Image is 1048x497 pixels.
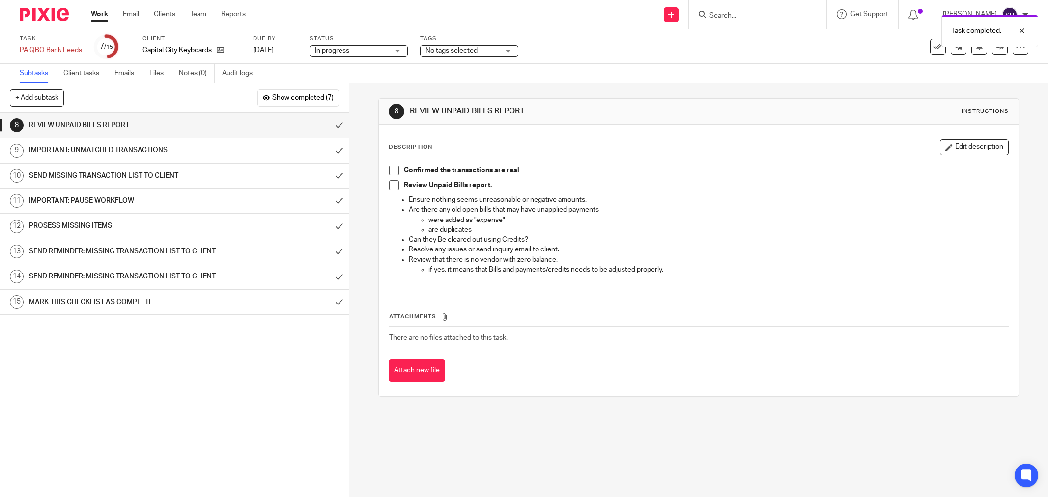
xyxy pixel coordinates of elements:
p: if yes, it means that Bills and payments/credits needs to be adjusted properly. [428,265,1008,275]
a: Email [123,9,139,19]
img: Pixie [20,8,69,21]
h1: REVIEW UNPAID BILLS REPORT [410,106,720,116]
label: Task [20,35,82,43]
p: Task completed. [952,26,1001,36]
h1: REVIEW UNPAID BILLS REPORT [29,118,223,133]
label: Due by [253,35,297,43]
h1: SEND REMINDER: MISSING TRANSACTION LIST TO CLIENT [29,244,223,259]
div: Instructions [962,108,1009,115]
a: Clients [154,9,175,19]
a: Work [91,9,108,19]
a: Notes (0) [179,64,215,83]
a: Emails [114,64,142,83]
a: Team [190,9,206,19]
div: 7 [100,41,113,52]
strong: Confirmed the transactions are real [404,167,519,174]
div: 13 [10,245,24,258]
a: Client tasks [63,64,107,83]
span: There are no files attached to this task. [389,334,508,341]
a: Audit logs [222,64,260,83]
div: 12 [10,220,24,233]
h1: SEND MISSING TRANSACTION LIST TO CLIENT [29,168,223,183]
p: Description [389,143,432,151]
div: 11 [10,194,24,208]
p: are duplicates [428,225,1008,235]
a: Reports [221,9,246,19]
div: 15 [10,295,24,309]
div: 8 [389,104,404,119]
button: Show completed (7) [257,89,339,106]
a: Files [149,64,171,83]
div: 10 [10,169,24,183]
h1: IMPORTANT: UNMATCHED TRANSACTIONS [29,143,223,158]
strong: Review Unpaid Bills report. [404,182,492,189]
span: Show completed (7) [272,94,334,102]
small: /15 [104,44,113,50]
div: 9 [10,144,24,158]
h1: IMPORTANT: PAUSE WORKFLOW [29,193,223,208]
p: Ensure nothing seems unreasonable or negative amounts. [409,195,1008,205]
a: Subtasks [20,64,56,83]
span: [DATE] [253,47,274,54]
img: svg%3E [1002,7,1018,23]
p: Are there any old open bills that may have unapplied payments [409,205,1008,215]
p: Can they Be cleared out using Credits? [409,235,1008,245]
button: + Add subtask [10,89,64,106]
p: were added as "expense" [428,215,1008,225]
h1: PROSESS MISSING ITEMS [29,219,223,233]
button: Attach new file [389,359,445,382]
div: PA QBO Bank Feeds [20,45,82,55]
p: Capital City Keyboards [142,45,212,55]
button: Edit description [940,139,1009,155]
span: In progress [315,47,349,54]
span: No tags selected [425,47,478,54]
p: Review that there is no vendor with zero balance. [409,255,1008,265]
label: Client [142,35,241,43]
label: Status [310,35,408,43]
label: Tags [420,35,518,43]
span: Attachments [389,314,436,319]
div: 8 [10,118,24,132]
div: 14 [10,270,24,283]
p: Resolve any issues or send inquiry email to client. [409,245,1008,254]
h1: SEND REMINDER: MISSING TRANSACTION LIST TO CLIENT [29,269,223,284]
h1: MARK THIS CHECKLIST AS COMPLETE [29,295,223,309]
